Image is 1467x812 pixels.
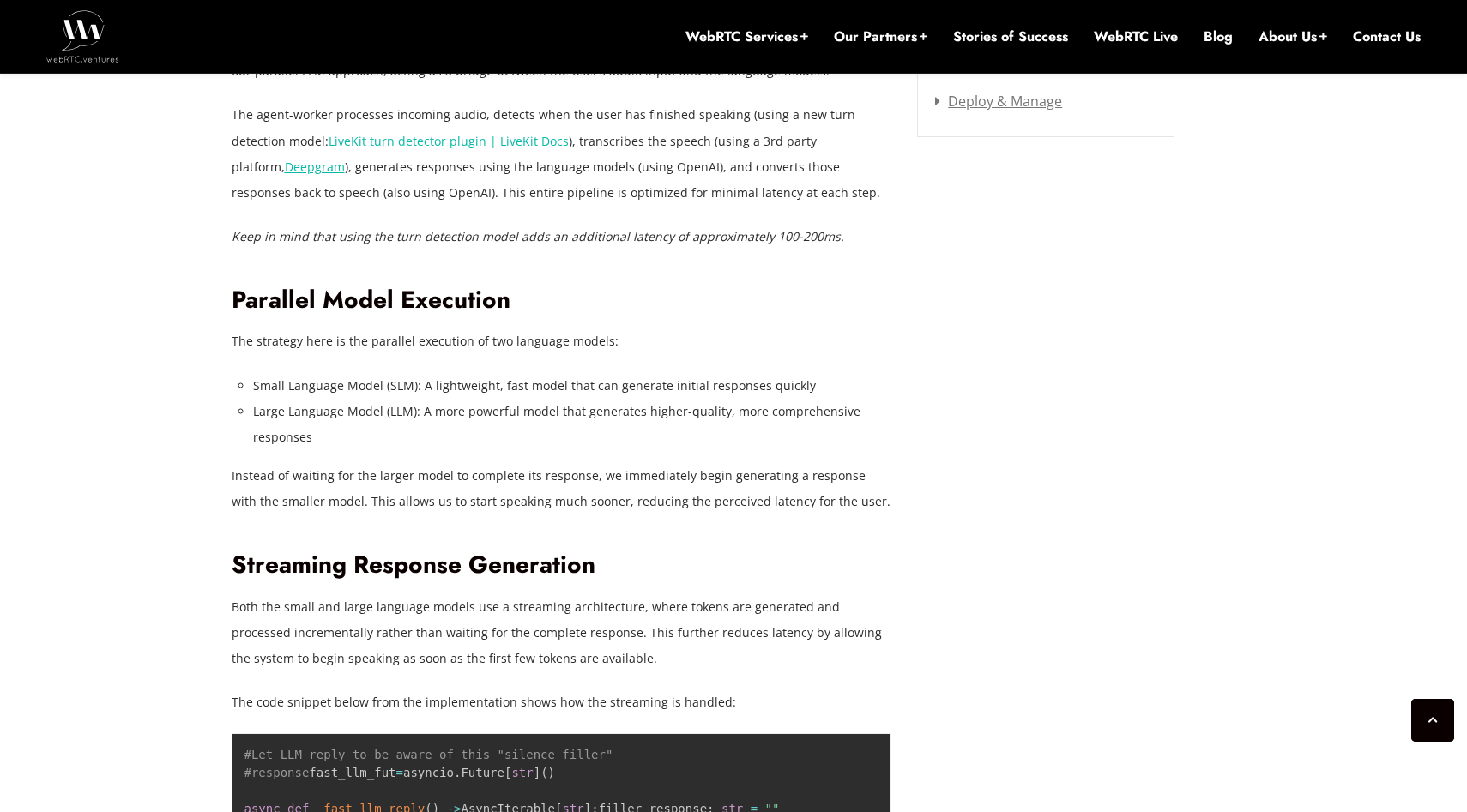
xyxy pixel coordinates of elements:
[1204,27,1233,46] a: Blog
[232,463,892,514] p: Instead of waiting for the larger model to complete its response, we immediately begin generating...
[685,27,808,46] a: WebRTC Services
[1353,27,1421,46] a: Contact Us
[511,766,533,779] span: str
[534,766,540,779] span: ]
[244,766,310,779] span: #response
[232,228,844,244] em: Keep in mind that using the turn detection model adds an additional latency of approximately 100-...
[1259,27,1327,46] a: About Us
[329,133,569,149] a: LiveKit turn detector plugin | LiveKit Docs
[253,399,892,450] li: Large Language Model (LLM): A more powerful model that generates higher-quality, more comprehensi...
[834,27,927,46] a: Our Partners
[232,286,892,316] h2: Parallel Model Execution
[244,748,613,761] span: #Let LLM reply to be aware of this "silence filler"
[232,689,892,715] p: The code snippet below from the implementation shows how the streaming is handled:
[935,92,1062,111] a: Deploy & Manage
[396,766,403,779] span: =
[232,328,892,354] p: The strategy here is the parallel execution of two language models:
[504,766,511,779] span: [
[454,766,461,779] span: .
[232,594,892,671] p: Both the small and large language models use a streaming architecture, where tokens are generated...
[548,766,555,779] span: )
[46,10,119,62] img: WebRTC.ventures
[285,159,345,175] a: Deepgram
[1094,27,1178,46] a: WebRTC Live
[253,373,892,399] li: Small Language Model (SLM): A lightweight, fast model that can generate initial responses quickly
[232,550,892,580] h2: Streaming Response Generation
[953,27,1068,46] a: Stories of Success
[232,102,892,205] p: The agent-worker processes incoming audio, detects when the user has finished speaking (using a n...
[540,766,547,779] span: (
